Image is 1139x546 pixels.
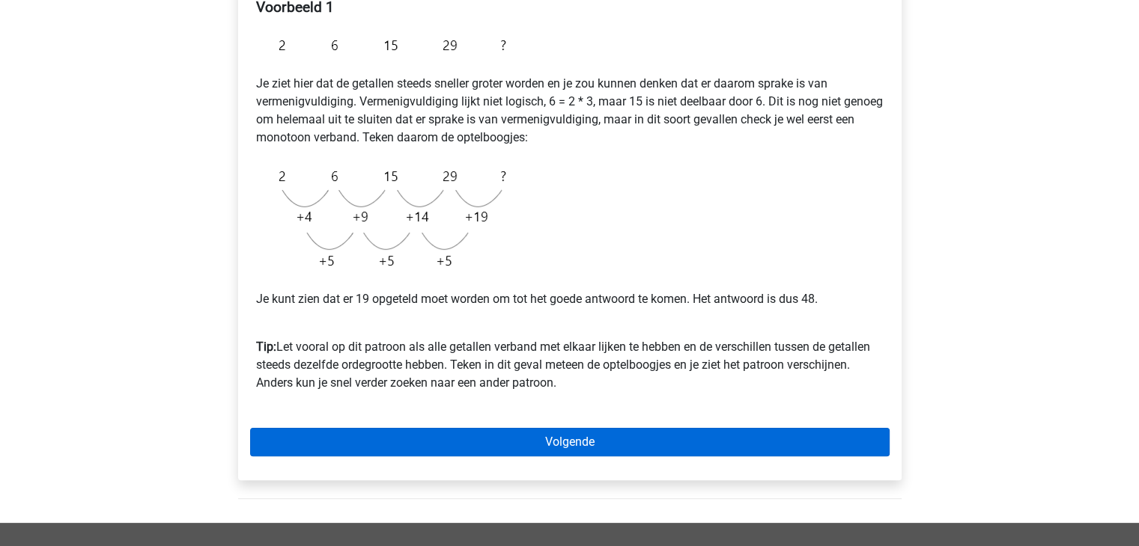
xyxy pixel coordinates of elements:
[256,75,884,147] p: Je ziet hier dat de getallen steeds sneller groter worden en je zou kunnen denken dat er daarom s...
[256,290,884,308] p: Je kunt zien dat er 19 opgeteld moet worden om tot het goede antwoord te komen. Het antwoord is d...
[256,159,514,278] img: Figure sequences Example 3 explanation.png
[256,340,276,354] b: Tip:
[256,320,884,392] p: Let vooral op dit patroon als alle getallen verband met elkaar lijken te hebben en de verschillen...
[250,428,890,456] a: Volgende
[256,28,514,63] img: Figure sequences Example 3.png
